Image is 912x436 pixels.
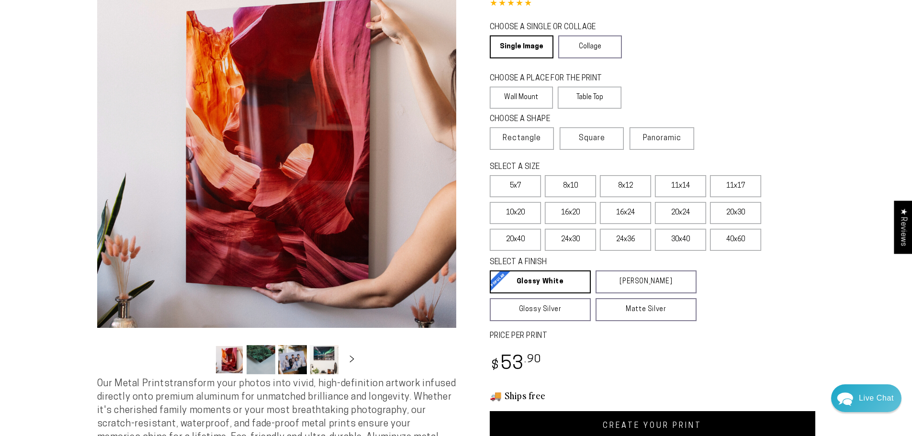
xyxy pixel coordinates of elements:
legend: CHOOSE A SHAPE [490,114,614,125]
div: Chat widget toggle [831,384,901,412]
a: Glossy Silver [490,298,591,321]
legend: SELECT A SIZE [490,162,681,173]
label: 20x30 [710,202,761,224]
button: Load image 3 in gallery view [278,345,307,374]
span: $ [491,359,499,372]
button: Load image 2 in gallery view [247,345,275,374]
h3: 🚚 Ships free [490,389,815,402]
label: 16x24 [600,202,651,224]
label: 24x30 [545,229,596,251]
span: Panoramic [643,134,681,142]
a: Collage [558,35,622,58]
bdi: 53 [490,355,542,374]
label: PRICE PER PRINT [490,331,815,342]
button: Load image 1 in gallery view [215,345,244,374]
a: Single Image [490,35,553,58]
span: Rectangle [503,133,541,144]
label: 24x36 [600,229,651,251]
label: 8x12 [600,175,651,197]
span: Square [579,133,605,144]
label: 30x40 [655,229,706,251]
label: 11x14 [655,175,706,197]
label: 5x7 [490,175,541,197]
label: 20x40 [490,229,541,251]
label: Wall Mount [490,87,553,109]
button: Load image 4 in gallery view [310,345,338,374]
a: Matte Silver [596,298,697,321]
legend: CHOOSE A SINGLE OR COLLAGE [490,22,613,33]
div: Click to open Judge.me floating reviews tab [894,201,912,254]
label: 10x20 [490,202,541,224]
sup: .90 [524,354,541,365]
label: 40x60 [710,229,761,251]
label: 16x20 [545,202,596,224]
label: 8x10 [545,175,596,197]
div: Contact Us Directly [859,384,894,412]
a: [PERSON_NAME] [596,270,697,293]
label: Table Top [558,87,621,109]
a: Glossy White [490,270,591,293]
button: Slide right [341,349,362,370]
button: Slide left [191,349,212,370]
label: 11x17 [710,175,761,197]
label: 20x24 [655,202,706,224]
legend: SELECT A FINISH [490,257,674,268]
legend: CHOOSE A PLACE FOR THE PRINT [490,73,613,84]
